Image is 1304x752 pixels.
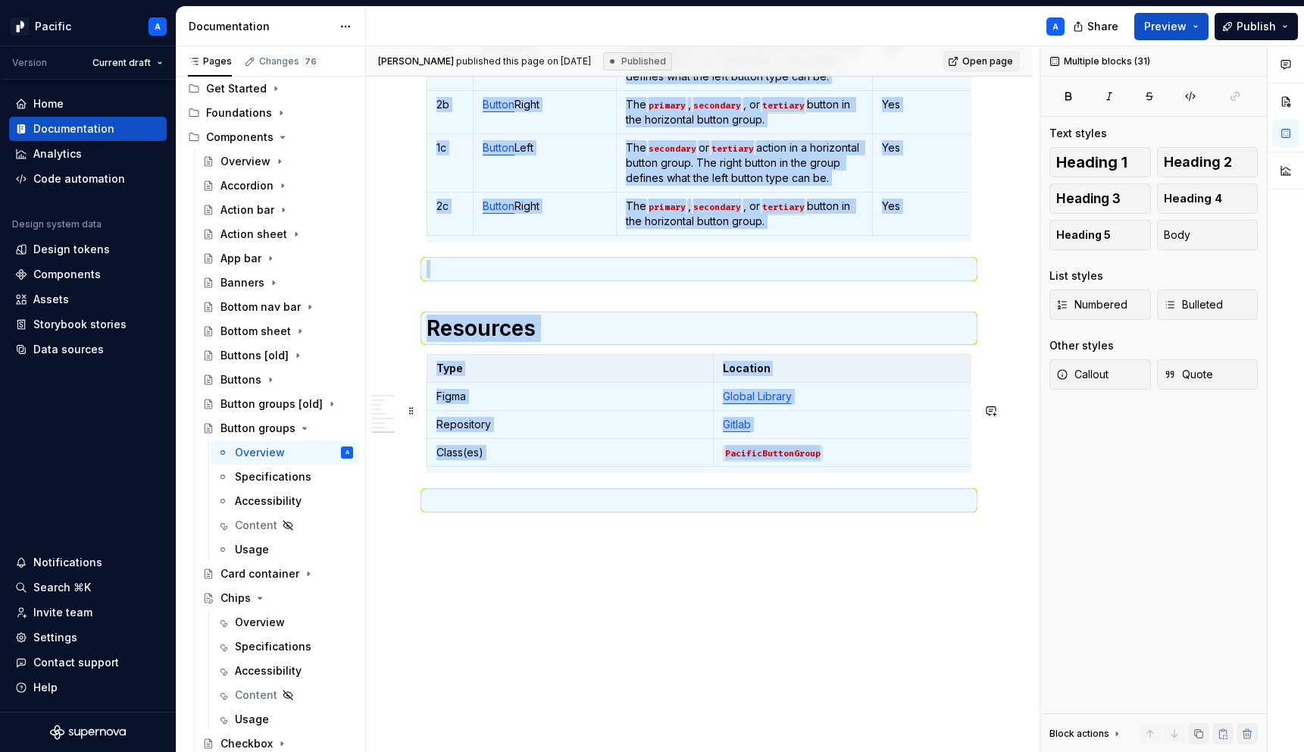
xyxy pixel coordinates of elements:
[235,639,311,654] div: Specifications
[196,368,359,392] a: Buttons
[483,98,514,111] a: Button
[196,586,359,610] a: Chips
[1049,183,1151,214] button: Heading 3
[12,218,102,230] div: Design system data
[1164,367,1213,382] span: Quote
[760,199,807,215] code: tertiary
[1056,367,1109,382] span: Callout
[9,142,167,166] a: Analytics
[1049,728,1109,740] div: Block actions
[220,348,289,363] div: Buttons [old]
[33,655,119,670] div: Contact support
[182,77,359,101] div: Get Started
[1056,191,1121,206] span: Heading 3
[220,591,251,606] div: Chips
[188,55,232,67] div: Pages
[483,140,607,155] p: Left
[196,271,359,295] a: Banners
[33,171,125,186] div: Code automation
[235,712,269,727] div: Usage
[235,615,285,630] div: Overview
[1049,220,1151,250] button: Heading 5
[378,55,591,67] span: published this page on [DATE]
[483,199,514,212] a: Button
[33,121,114,136] div: Documentation
[211,537,359,562] a: Usage
[220,154,270,169] div: Overview
[182,125,359,149] div: Components
[1065,13,1128,40] button: Share
[220,275,264,290] div: Banners
[235,542,269,557] div: Usage
[1056,297,1127,312] span: Numbered
[211,513,359,537] a: Content
[220,202,274,218] div: Action bar
[943,51,1020,72] a: Open page
[626,199,864,229] p: The , , or button in the horizontal button group.
[346,445,349,460] div: A
[9,337,167,362] a: Data sources
[1049,147,1151,177] button: Heading 1
[196,562,359,586] a: Card container
[1237,19,1276,34] span: Publish
[760,98,807,114] code: tertiary
[211,440,359,465] a: OverviewA
[220,227,287,242] div: Action sheet
[196,392,359,416] a: Button groups [old]
[211,659,359,683] a: Accessibility
[723,390,792,403] a: Global Library
[235,469,311,484] div: Specifications
[646,98,688,114] code: primary
[196,416,359,440] a: Button groups
[50,725,126,740] svg: Supernova Logo
[33,580,91,595] div: Search ⌘K
[1164,191,1222,206] span: Heading 4
[1049,290,1151,320] button: Numbered
[211,489,359,513] a: Accessibility
[220,421,296,436] div: Button groups
[1164,227,1190,243] span: Body
[1049,359,1151,390] button: Callout
[882,97,1006,112] p: Yes
[626,97,864,127] p: The , , or button in the horizontal button group.
[211,465,359,489] a: Specifications
[220,178,274,193] div: Accordion
[235,445,285,460] div: Overview
[211,634,359,659] a: Specifications
[483,199,607,214] p: Right
[33,267,101,282] div: Components
[12,57,47,69] div: Version
[220,299,301,315] div: Bottom nav bar
[196,319,359,343] a: Bottom sheet
[882,199,1006,214] p: Yes
[9,550,167,575] button: Notifications
[1157,220,1259,250] button: Body
[1157,359,1259,390] button: Quote
[220,736,273,751] div: Checkbox
[86,52,170,74] button: Current draft
[691,199,743,215] code: secondary
[436,361,704,376] p: Type
[1157,147,1259,177] button: Heading 2
[211,683,359,707] a: Content
[9,600,167,625] a: Invite team
[33,630,77,645] div: Settings
[9,167,167,191] a: Code automation
[9,262,167,287] a: Components
[646,141,699,157] code: secondary
[9,575,167,600] button: Search ⌘K
[220,324,291,339] div: Bottom sheet
[196,295,359,319] a: Bottom nav bar
[723,361,990,376] p: Location
[196,222,359,246] a: Action sheet
[33,317,127,332] div: Storybook stories
[11,17,29,36] img: 8d0dbd7b-a897-4c39-8ca0-62fbda938e11.png
[235,663,302,678] div: Accessibility
[33,242,110,257] div: Design tokens
[211,610,359,634] a: Overview
[626,140,864,186] p: The or action in a horizontal button group. The right button in the group defines what the left b...
[33,292,69,307] div: Assets
[691,98,743,114] code: secondary
[33,555,102,570] div: Notifications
